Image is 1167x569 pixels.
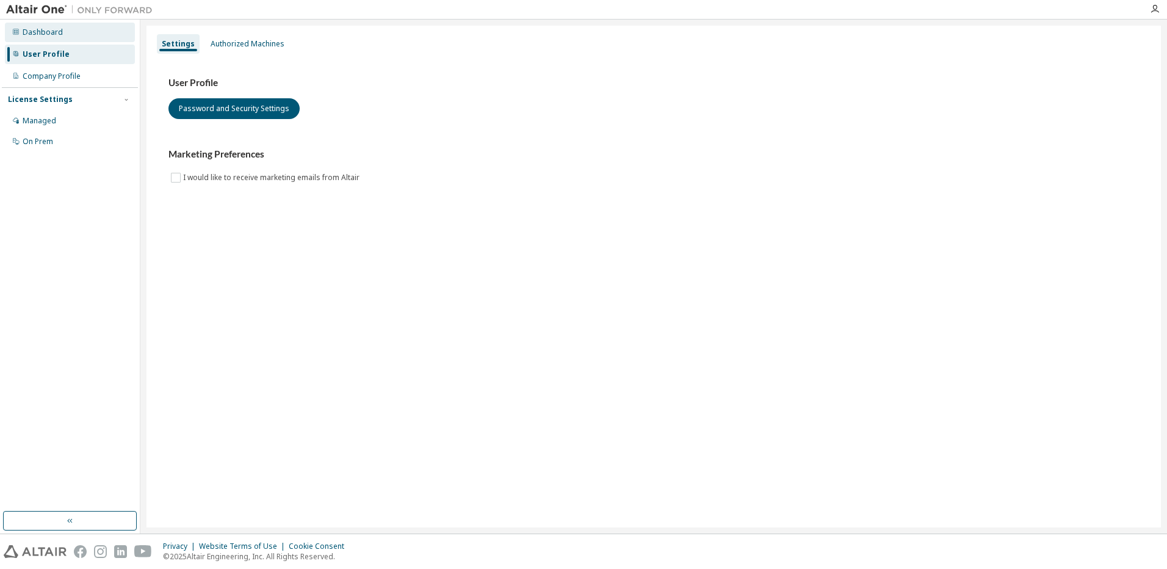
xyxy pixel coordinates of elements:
img: youtube.svg [134,545,152,558]
div: Settings [162,39,195,49]
img: Altair One [6,4,159,16]
div: License Settings [8,95,73,104]
div: On Prem [23,137,53,147]
p: © 2025 Altair Engineering, Inc. All Rights Reserved. [163,551,352,562]
div: Managed [23,116,56,126]
img: facebook.svg [74,545,87,558]
div: Dashboard [23,27,63,37]
h3: Marketing Preferences [168,148,1139,161]
div: Website Terms of Use [199,542,289,551]
div: Company Profile [23,71,81,81]
div: Authorized Machines [211,39,284,49]
img: altair_logo.svg [4,545,67,558]
div: User Profile [23,49,70,59]
label: I would like to receive marketing emails from Altair [183,170,362,185]
h3: User Profile [168,77,1139,89]
div: Cookie Consent [289,542,352,551]
div: Privacy [163,542,199,551]
button: Password and Security Settings [168,98,300,119]
img: linkedin.svg [114,545,127,558]
img: instagram.svg [94,545,107,558]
